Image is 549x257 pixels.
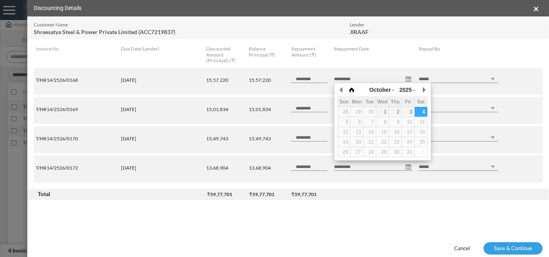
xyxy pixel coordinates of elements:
th: Sat [414,97,427,107]
h4: Repayment Date [334,46,413,52]
div: 28 [338,108,350,115]
span: 59,77,701 [295,191,317,197]
span: [DATE] [121,77,136,83]
h4: Balance Principal.(₹) [249,46,285,58]
div: 1 [415,148,427,156]
h4: Customer Name [34,22,343,28]
span: T/HR14/2526/0170 [36,136,78,142]
div: 30 [389,148,402,156]
h5: Discounting Details [34,4,543,12]
h4: Lender [350,22,537,28]
div: 13 [350,128,363,136]
span: × [533,4,539,13]
th: Thu [389,97,402,107]
span: Shreesatya Steel & Power Private Limited (ACC7219837) [34,28,175,35]
div: 17 [402,128,414,136]
div: 22 [376,138,389,146]
div: 21 [363,138,376,146]
span: T/HR14/2526/0172 [36,165,78,171]
div: 7 [363,118,376,125]
h4: Discounted Amount (Principal).(₹) [206,46,243,63]
div: 18 [415,128,427,136]
div: 20 [350,138,363,146]
span: 2025 [399,87,412,93]
span: T/HR14/2526/0168 [36,77,78,83]
div: 8 [376,118,389,125]
div: 3 [402,108,414,115]
span: 15,49,743 [249,136,271,142]
div: 26 [338,148,350,156]
th: Fri [402,97,414,107]
th: Sun [338,97,350,107]
div: 16 [389,128,402,136]
span: 59,77,701 [210,191,232,197]
div: 11 [415,118,427,125]
div: 4 [415,108,427,115]
span: ₹ [207,191,210,197]
div: 19 [338,138,350,146]
div: 9 [389,118,402,125]
span: 59,77,701 [252,191,274,197]
span: [DATE] [121,165,136,171]
div: 28 [363,148,376,156]
span: 13,68,904 [249,165,271,171]
div: 2 [389,108,402,115]
div: 14 [363,128,376,136]
h4: Due Date (Lender) [121,46,200,52]
span: [DATE] [121,136,136,142]
button: Close [533,4,539,13]
div: 25 [415,138,427,146]
div: 6 [350,118,363,125]
span: ₹ [291,191,295,197]
span: 15,57,220 [206,77,228,83]
span: ₹ [249,191,252,197]
span: JIRAAF [350,28,369,35]
span: 15,57,220 [249,77,271,83]
div: 23 [389,138,402,146]
h4: Invoice No. [36,46,115,52]
div: 12 [338,128,350,136]
span: October [369,87,391,93]
h4: Repayment Amount.(₹) [291,46,328,58]
span: [DATE] [121,106,136,112]
span: 15,01,834 [206,106,228,112]
th: Wed [376,97,389,107]
div: 24 [402,138,414,146]
th: Mon [350,97,363,107]
div: 29 [376,148,389,156]
div: 10 [402,118,414,125]
span: 15,49,743 [206,136,228,142]
div: 15 [376,128,389,136]
span: 13,68,904 [206,165,228,171]
div: 5 [338,118,350,125]
th: Tue [363,97,376,107]
div: 30 [363,108,376,115]
div: 29 [350,108,363,115]
span: 15,01,834 [249,106,271,112]
h4: Repaid By [419,46,498,52]
div: 27 [350,148,363,156]
div: 1 [376,108,389,115]
button: Cancel [444,242,480,255]
div: 31 [402,148,414,156]
button: Save & Continue [483,242,543,255]
span: T/HR14/2526/0169 [36,106,78,112]
h4: Total [38,191,201,198]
